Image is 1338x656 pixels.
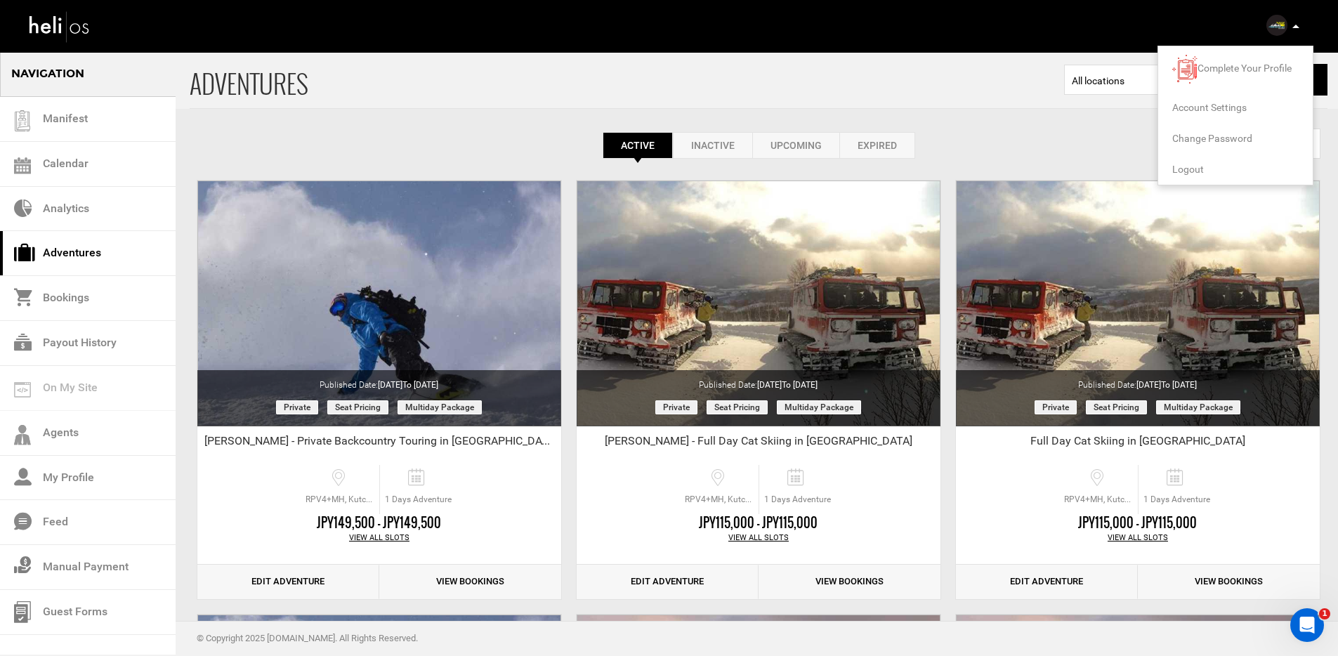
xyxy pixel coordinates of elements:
[14,382,31,398] img: on_my_site.svg
[577,532,940,544] div: View All Slots
[197,514,561,532] div: JPY149,500 - JPY149,500
[707,400,768,414] span: Seat Pricing
[577,565,759,599] a: Edit Adventure
[956,565,1138,599] a: Edit Adventure
[14,157,31,174] img: calendar.svg
[379,565,561,599] a: View Bookings
[197,433,561,454] div: [PERSON_NAME] - Private Backcountry Touring in [GEOGRAPHIC_DATA] + 1 set of rental skis
[1139,494,1215,506] span: 1 Days Adventure
[1198,63,1292,74] span: Complete Your Profile
[1172,133,1252,144] span: Change Password
[1061,494,1138,506] span: RPV4+MH, Kutchan, [GEOGRAPHIC_DATA], [GEOGRAPHIC_DATA], [GEOGRAPHIC_DATA]
[1266,15,1287,36] img: b42dc30c5a3f3bbb55c67b877aded823.png
[1319,608,1330,619] span: 1
[380,494,457,506] span: 1 Days Adventure
[1172,55,1198,84] img: images
[14,425,31,445] img: agents-icon.svg
[1290,608,1324,642] iframe: Intercom live chat
[681,494,759,506] span: RPV4+MH, Kutchan, [GEOGRAPHIC_DATA], [GEOGRAPHIC_DATA], [GEOGRAPHIC_DATA]
[757,380,818,390] span: [DATE]
[327,400,388,414] span: Seat Pricing
[603,132,673,159] a: Active
[28,8,91,45] img: heli-logo
[1035,400,1077,414] span: Private
[1172,102,1247,113] span: Account Settings
[759,494,836,506] span: 1 Days Adventure
[1138,565,1320,599] a: View Bookings
[402,380,438,390] span: to [DATE]
[12,110,33,131] img: guest-list.svg
[956,532,1320,544] div: View All Slots
[1172,164,1204,175] span: Logout
[759,565,940,599] a: View Bookings
[655,400,697,414] span: Private
[197,532,561,544] div: View All Slots
[302,494,379,506] span: RPV4+MH, Kutchan, [GEOGRAPHIC_DATA], [GEOGRAPHIC_DATA], [GEOGRAPHIC_DATA]
[577,514,940,532] div: JPY115,000 - JPY115,000
[378,380,438,390] span: [DATE]
[190,51,1064,108] span: ADVENTURES
[398,400,482,414] span: Multiday package
[1156,400,1240,414] span: Multiday package
[956,370,1320,391] div: Published Date:
[1086,400,1147,414] span: Seat Pricing
[1161,380,1197,390] span: to [DATE]
[956,433,1320,454] div: Full Day Cat Skiing in [GEOGRAPHIC_DATA]
[1064,65,1183,95] span: Select box activate
[673,132,752,159] a: Inactive
[197,370,561,391] div: Published Date:
[752,132,839,159] a: Upcoming
[276,400,318,414] span: Private
[577,433,940,454] div: [PERSON_NAME] - Full Day Cat Skiing in [GEOGRAPHIC_DATA]
[777,400,861,414] span: Multiday package
[782,380,818,390] span: to [DATE]
[1072,74,1176,88] span: All locations
[839,132,915,159] a: Expired
[577,370,940,391] div: Published Date:
[1136,380,1197,390] span: [DATE]
[956,514,1320,532] div: JPY115,000 - JPY115,000
[197,565,379,599] a: Edit Adventure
